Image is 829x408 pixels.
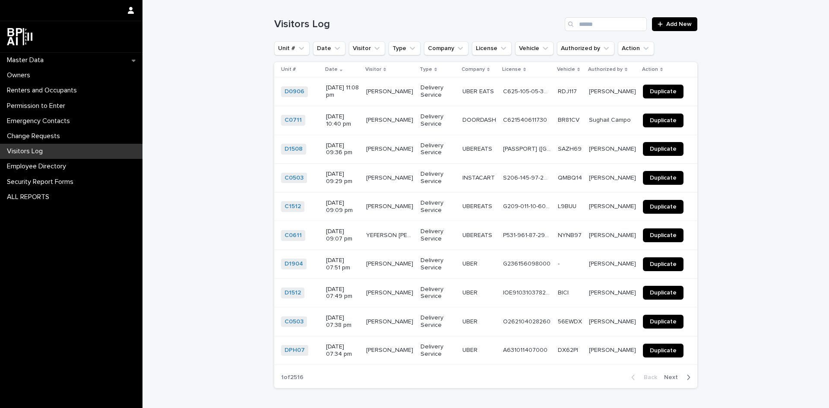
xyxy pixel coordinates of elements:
button: Type [389,41,421,55]
p: Date [325,65,338,74]
button: Visitor [349,41,385,55]
a: C1512 [285,203,301,210]
p: [DATE] 09:09 pm [326,199,359,214]
p: Alicia Caballero de Jimenez [589,144,638,153]
p: UBER EATS [462,86,496,95]
p: N07468470 (MEXICO PASSPORT) [503,144,553,153]
p: A631011407000 [503,345,549,354]
a: C0611 [285,232,302,239]
p: G209-011-10-600-0 [503,201,553,210]
p: Renters and Occupants [3,86,84,95]
p: Employee Directory [3,162,73,171]
span: Duplicate [650,290,677,296]
p: Change Requests [3,132,67,140]
a: Duplicate [643,228,683,242]
p: [DATE] 10:40 pm [326,113,359,128]
p: - [558,259,561,268]
a: Duplicate [643,286,683,300]
img: dwgmcNfxSF6WIOOXiGgu [7,28,32,45]
p: RDJ117 [558,86,579,95]
button: Next [661,373,697,381]
p: Vehicle [557,65,575,74]
span: Next [664,374,683,380]
p: UBEREATS [462,230,494,239]
p: INSTACART [462,173,497,182]
p: Delivery Service [421,228,456,243]
p: UBER [462,316,479,326]
tr: D1508 [DATE] 09:36 pm[PERSON_NAME][PERSON_NAME] Delivery ServiceUBEREATSUBEREATS [PASSPORT] ([GEO... [274,135,697,164]
p: UBER [462,345,479,354]
p: Delivery Service [421,113,456,128]
p: Sughail Campo [589,115,633,124]
tr: C0503 [DATE] 09:29 pm[PERSON_NAME][PERSON_NAME] Delivery ServiceINSTACARTINSTACART S206-145-97-20... [274,164,697,193]
p: Visitors Log [3,147,50,155]
a: D0906 [285,88,304,95]
p: L9BUU [558,201,578,210]
a: C0503 [285,318,304,326]
p: UBEREATS [462,144,494,153]
p: Company [462,65,485,74]
tr: C0503 [DATE] 07:38 pm[PERSON_NAME][PERSON_NAME] Delivery ServiceUBERUBER O262104028260O2621040282... [274,307,697,336]
span: Duplicate [650,117,677,123]
p: Type [420,65,432,74]
p: 1 of 2516 [274,367,310,388]
span: Duplicate [650,146,677,152]
h1: Visitors Log [274,18,561,31]
p: 56EWDX [558,316,584,326]
p: BICI [558,288,570,297]
a: C0711 [285,117,302,124]
button: Vehicle [515,41,554,55]
p: [PERSON_NAME] [366,288,415,297]
tr: DPH07 [DATE] 07:34 pm[PERSON_NAME][PERSON_NAME] Delivery ServiceUBERUBER A631011407000A6310114070... [274,336,697,365]
p: Fabian Wisniacki [589,201,638,210]
p: [DATE] 07:51 pm [326,257,359,272]
tr: C0611 [DATE] 09:07 pmYEFERSON [PERSON_NAME]YEFERSON [PERSON_NAME] Delivery ServiceUBEREATSUBEREAT... [274,221,697,250]
p: [PERSON_NAME] [589,345,638,354]
button: Back [624,373,661,381]
span: Duplicate [650,319,677,325]
p: Delivery Service [421,343,456,358]
a: DPH07 [285,347,305,354]
a: Duplicate [643,171,683,185]
p: G236156098000 [503,259,552,268]
tr: D1512 [DATE] 07:49 pm[PERSON_NAME][PERSON_NAME] Delivery ServiceUBERUBER IOE9103103782447IOE91031... [274,278,697,307]
a: Duplicate [643,114,683,127]
p: Authorized by [588,65,623,74]
p: Action [642,65,658,74]
a: Duplicate [643,344,683,357]
p: CAMILO CARCAMO [366,86,415,95]
span: Duplicate [650,348,677,354]
p: [DATE] 07:34 pm [326,343,359,358]
p: Joshua Hernandez [589,86,638,95]
p: Delivery Service [421,286,456,300]
a: Duplicate [643,200,683,214]
p: Security Report Forms [3,178,80,186]
p: [DATE] 09:07 pm [326,228,359,243]
p: P531-961-87-299-0 [503,230,553,239]
p: License [502,65,521,74]
p: S206-145-97-200-0 [503,173,553,182]
p: [DATE] 07:38 pm [326,314,359,329]
p: Emergency Contacts [3,117,77,125]
p: [PERSON_NAME] [366,259,415,268]
a: D1512 [285,289,301,297]
p: DOORDASH [462,115,498,124]
a: Duplicate [643,315,683,329]
p: [DATE] 11:08 pm [326,84,359,99]
p: CAROLYN OSORIO [366,316,415,326]
p: Delivery Service [421,142,456,157]
p: BR81CV [558,115,581,124]
p: MAURICIO GOMEZ [366,201,415,210]
p: UBER [462,259,479,268]
p: IOE9103103782447 [503,288,553,297]
input: Search [565,17,647,31]
a: Add New [652,17,697,31]
button: Company [424,41,468,55]
p: Delivery Service [421,199,456,214]
span: Duplicate [650,232,677,238]
p: YEFERSON PUENTES [366,230,415,239]
p: C625-105-05-364-0 [503,86,553,95]
span: Add New [666,21,692,27]
p: UBER [462,288,479,297]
